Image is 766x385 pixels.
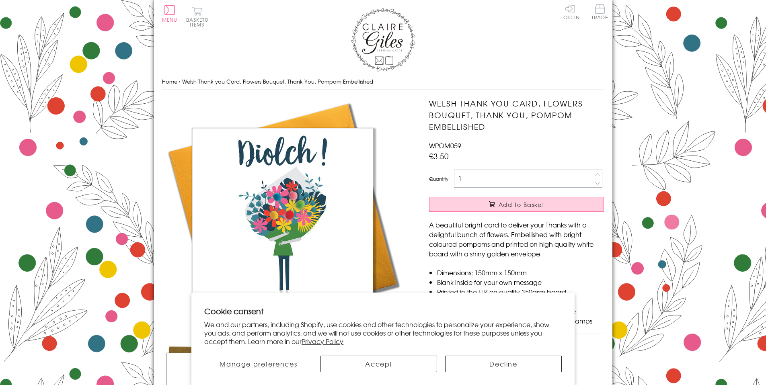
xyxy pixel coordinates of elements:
li: Blank inside for your own message [437,277,604,287]
button: Manage preferences [204,356,312,372]
h2: Cookie consent [204,305,562,317]
button: Add to Basket [429,197,604,212]
a: Trade [591,4,608,21]
nav: breadcrumbs [162,74,604,90]
button: Accept [320,356,437,372]
span: £3.50 [429,150,449,162]
img: Claire Giles Greetings Cards [351,8,415,72]
a: Privacy Policy [302,336,343,346]
span: › [179,78,181,85]
span: Manage preferences [220,359,297,369]
label: Quantity [429,175,448,182]
span: Trade [591,4,608,20]
a: Home [162,78,177,85]
span: Welsh Thank you Card, Flowers Bouquet, Thank You, Pompom Embellished [182,78,373,85]
li: Printed in the U.K on quality 350gsm board [437,287,604,297]
span: Menu [162,16,178,23]
span: 0 items [190,16,208,28]
button: Menu [162,5,178,22]
p: We and our partners, including Shopify, use cookies and other technologies to personalize your ex... [204,320,562,345]
p: A beautiful bright card to deliver your Thanks with a delighful bunch of flowers. Embellished wit... [429,220,604,258]
span: WPOM059 [429,141,461,150]
button: Decline [445,356,562,372]
img: Welsh Thank you Card, Flowers Bouquet, Thank You, Pompom Embellished [162,98,403,339]
h1: Welsh Thank you Card, Flowers Bouquet, Thank You, Pompom Embellished [429,98,604,132]
span: Add to Basket [499,201,544,209]
li: Dimensions: 150mm x 150mm [437,268,604,277]
button: Basket0 items [186,6,208,27]
a: Log In [561,4,580,20]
